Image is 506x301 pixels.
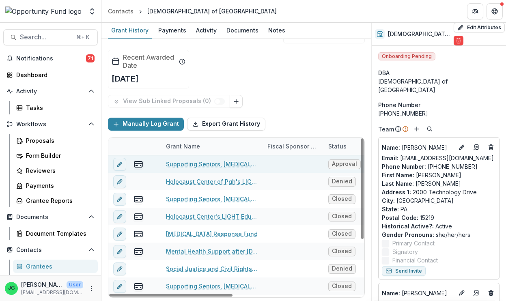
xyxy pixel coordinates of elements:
[382,179,496,188] p: [PERSON_NAME]
[382,143,454,152] p: [PERSON_NAME]
[16,71,91,79] div: Dashboard
[112,73,139,85] p: [DATE]
[382,289,454,297] a: Name: [PERSON_NAME]
[187,118,265,131] button: Export Grant History
[113,245,126,258] button: edit
[155,24,189,36] div: Payments
[265,24,289,36] div: Notes
[382,230,496,239] p: she/her/hers
[382,223,434,230] span: Historical Active? :
[382,222,496,230] p: Active
[263,142,323,150] div: Fiscal Sponsor Name
[382,289,454,297] p: [PERSON_NAME]
[67,281,83,288] p: User
[382,188,496,196] p: 2000 Technology Drive
[265,23,289,39] a: Notes
[193,23,220,39] a: Activity
[108,95,230,108] button: View Sub Linked Proposals (0)
[13,275,98,288] a: Communications
[382,180,414,187] span: Last Name :
[263,138,323,155] div: Fiscal Sponsor Name
[382,162,496,171] p: [PHONE_NUMBER]
[133,211,143,221] button: view-payments
[382,172,414,178] span: First Name :
[454,23,505,32] button: Edit Attributes
[323,138,384,155] div: Status
[378,109,500,118] div: [PHONE_NUMBER]
[105,5,280,17] nav: breadcrumb
[3,29,98,45] button: Search...
[392,256,438,264] span: Financial Contact
[113,262,126,275] button: edit
[16,121,85,128] span: Workflows
[108,7,133,15] div: Contacts
[20,33,71,41] span: Search...
[161,138,263,155] div: Grant Name
[388,31,450,38] h2: [DEMOGRAPHIC_DATA] of [GEOGRAPHIC_DATA]
[378,69,390,77] span: DBA
[26,103,91,112] div: Tasks
[161,142,205,150] div: Grant Name
[382,290,400,297] span: Name :
[13,227,98,240] a: Document Templates
[378,125,394,133] p: Team
[113,175,126,188] button: edit
[26,262,91,271] div: Grantees
[454,36,463,45] button: Delete
[382,143,454,152] a: Name: [PERSON_NAME]
[26,181,91,190] div: Payments
[26,196,91,205] div: Grantee Reports
[13,134,98,147] a: Proposals
[166,177,258,186] a: Holocaust Center of Pgh's LIGHT Education Initiative
[457,142,467,152] button: Edit
[13,164,98,177] a: Reviewers
[155,23,189,39] a: Payments
[133,281,143,291] button: view-payments
[487,3,503,19] button: Get Help
[3,118,98,131] button: Open Workflows
[133,246,143,256] button: view-payments
[13,101,98,114] a: Tasks
[332,196,352,202] span: Closed
[392,247,418,256] span: Signatory
[166,247,258,256] a: Mental Health Support after [DATE] shooting
[382,197,395,204] span: City :
[21,289,83,296] p: [EMAIL_ADDRESS][DOMAIN_NAME]
[425,124,435,134] button: Search
[382,231,434,238] span: Gender Pronouns :
[486,288,496,298] button: Deletes
[223,24,262,36] div: Documents
[166,282,258,290] a: Supporting Seniors, [MEDICAL_DATA] Families, and Vulnerable Individuals
[75,33,91,42] div: ⌘ + K
[113,227,126,240] button: edit
[108,118,184,131] button: Manually Log Grant
[113,157,126,170] button: edit
[113,279,126,292] button: edit
[166,160,258,168] a: Supporting Seniors, [MEDICAL_DATA] Families, and Vulnerable Individuals Over Three Years
[8,286,15,291] div: Jake Goodman
[382,205,496,213] p: PA
[378,52,435,60] span: Onboarding Pending
[26,136,91,145] div: Proposals
[105,5,137,17] a: Contacts
[86,54,95,62] span: 71
[13,179,98,192] a: Payments
[486,142,496,152] button: Deletes
[467,3,483,19] button: Partners
[382,144,400,151] span: Name :
[133,229,143,239] button: view-payments
[166,264,258,273] a: Social Justice and Civil Rights Training with Law Enforcement Using the History and Lessons Learn...
[166,230,258,238] a: [MEDICAL_DATA] Response Fund
[113,192,126,205] button: edit
[13,194,98,207] a: Grantee Reports
[26,166,91,175] div: Reviewers
[3,243,98,256] button: Open Contacts
[3,85,98,98] button: Open Activity
[193,24,220,36] div: Activity
[332,248,352,255] span: Closed
[382,206,399,213] span: State :
[86,284,96,293] button: More
[470,141,483,154] a: Go to contact
[3,211,98,224] button: Open Documents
